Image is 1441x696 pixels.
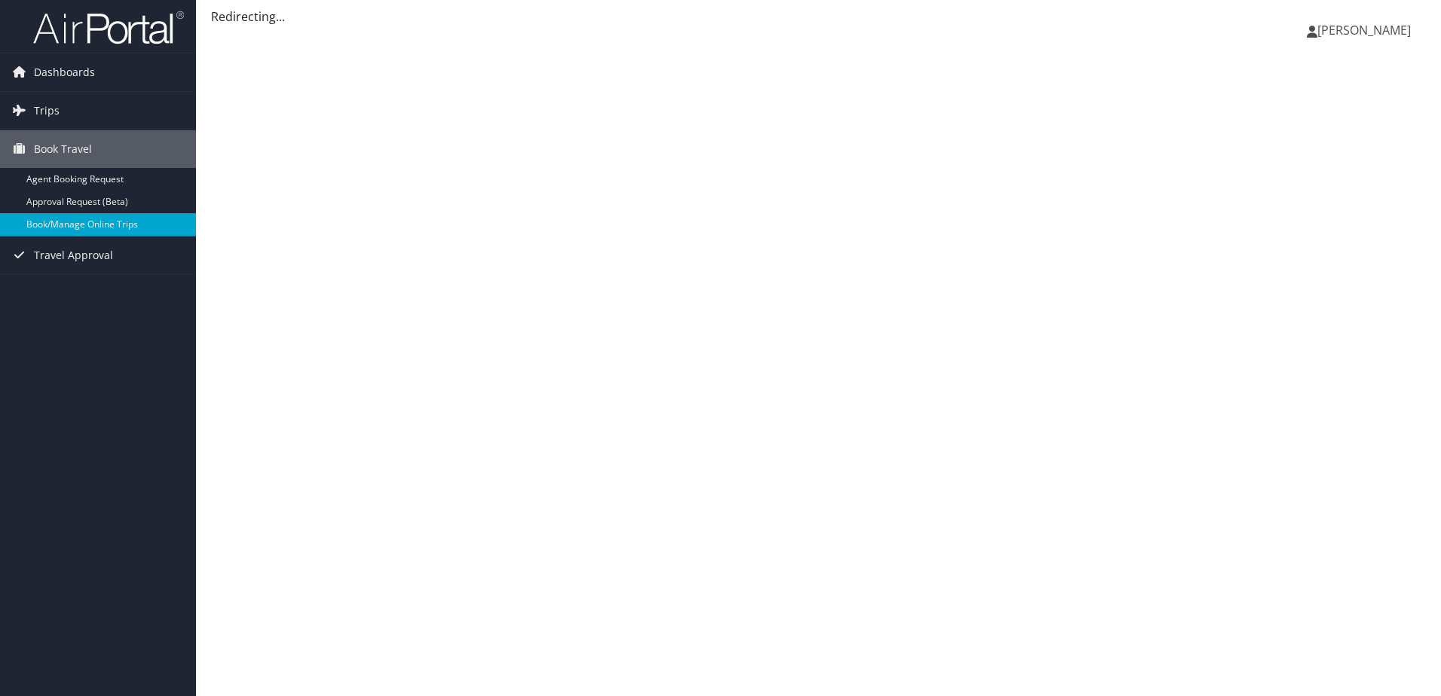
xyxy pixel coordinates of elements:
[34,92,60,130] span: Trips
[34,53,95,91] span: Dashboards
[1307,8,1426,53] a: [PERSON_NAME]
[1317,22,1411,38] span: [PERSON_NAME]
[34,237,113,274] span: Travel Approval
[33,10,184,45] img: airportal-logo.png
[211,8,1426,26] div: Redirecting...
[34,130,92,168] span: Book Travel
